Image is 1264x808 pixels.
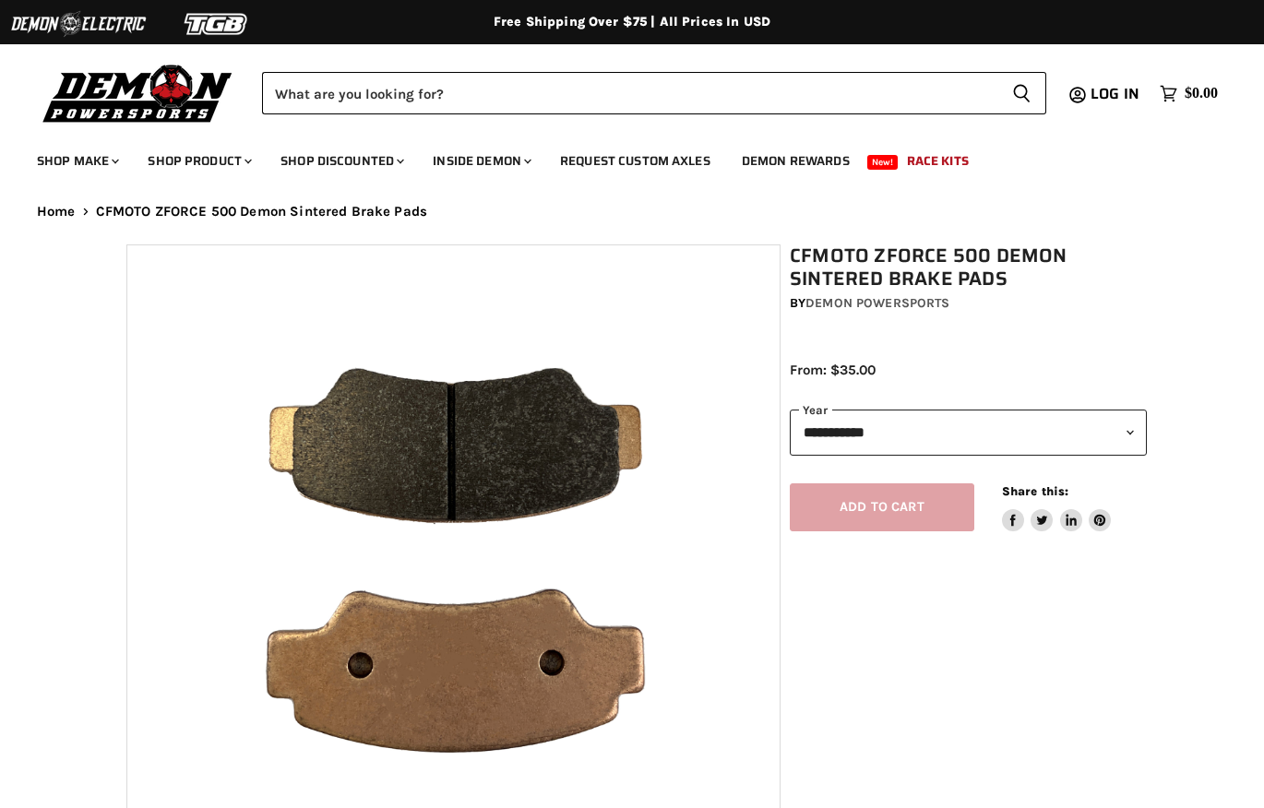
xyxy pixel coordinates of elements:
[419,142,543,180] a: Inside Demon
[96,204,427,220] span: CFMOTO ZFORCE 500 Demon Sintered Brake Pads
[1002,484,1068,498] span: Share this:
[728,142,864,180] a: Demon Rewards
[867,155,899,170] span: New!
[1002,483,1112,532] aside: Share this:
[790,293,1147,314] div: by
[134,142,263,180] a: Shop Product
[546,142,724,180] a: Request Custom Axles
[23,142,130,180] a: Shop Make
[262,72,997,114] input: Search
[23,135,1213,180] ul: Main menu
[790,244,1147,291] h1: CFMOTO ZFORCE 500 Demon Sintered Brake Pads
[37,60,239,125] img: Demon Powersports
[893,142,983,180] a: Race Kits
[805,295,949,311] a: Demon Powersports
[148,6,286,42] img: TGB Logo 2
[1185,85,1218,102] span: $0.00
[1151,80,1227,107] a: $0.00
[1082,86,1151,102] a: Log in
[1091,82,1139,105] span: Log in
[267,142,415,180] a: Shop Discounted
[790,410,1147,455] select: year
[997,72,1046,114] button: Search
[9,6,148,42] img: Demon Electric Logo 2
[262,72,1046,114] form: Product
[37,204,76,220] a: Home
[790,362,876,378] span: From: $35.00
